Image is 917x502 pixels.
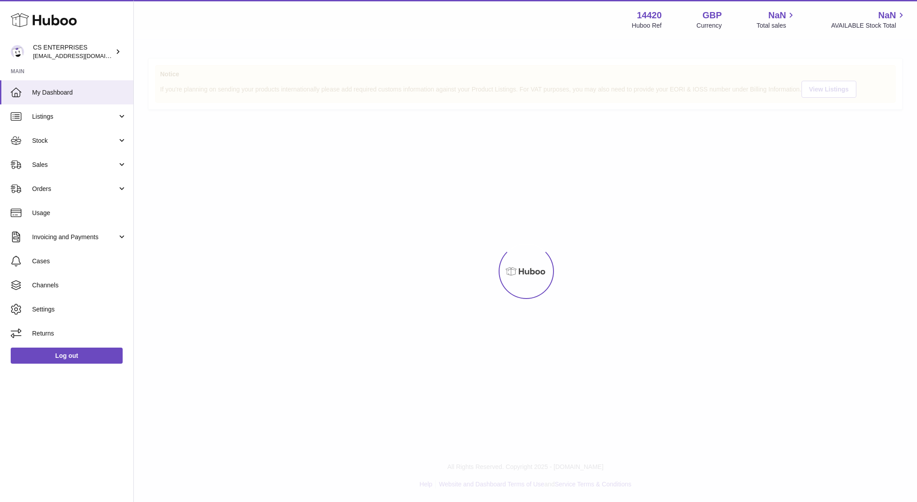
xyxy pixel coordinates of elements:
strong: 14420 [637,9,662,21]
span: Sales [32,161,117,169]
div: Huboo Ref [632,21,662,30]
strong: GBP [702,9,722,21]
a: NaN AVAILABLE Stock Total [831,9,906,30]
span: Invoicing and Payments [32,233,117,241]
span: Returns [32,329,127,338]
span: Settings [32,305,127,314]
span: Total sales [756,21,796,30]
span: Usage [32,209,127,217]
span: My Dashboard [32,88,127,97]
span: Stock [32,137,117,145]
span: Cases [32,257,127,266]
span: [EMAIL_ADDRESS][DOMAIN_NAME] [33,52,131,59]
span: NaN [878,9,896,21]
span: AVAILABLE Stock Total [831,21,906,30]
img: csenterprisesholding@gmail.com [11,45,24,58]
span: NaN [768,9,786,21]
div: Currency [697,21,722,30]
a: NaN Total sales [756,9,796,30]
span: Channels [32,281,127,290]
a: Log out [11,348,123,364]
span: Orders [32,185,117,193]
div: CS ENTERPRISES [33,43,113,60]
span: Listings [32,112,117,121]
